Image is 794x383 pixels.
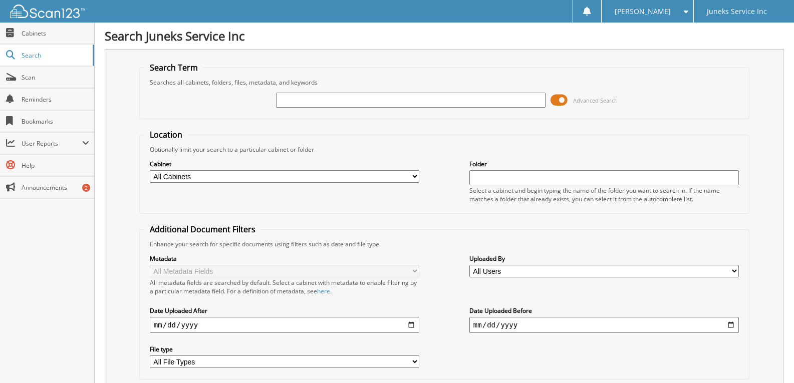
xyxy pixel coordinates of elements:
[469,317,739,333] input: end
[22,161,89,170] span: Help
[22,29,89,38] span: Cabinets
[744,335,794,383] iframe: Chat Widget
[150,306,419,315] label: Date Uploaded After
[707,9,767,15] span: Juneks Service Inc
[150,278,419,295] div: All metadata fields are searched by default. Select a cabinet with metadata to enable filtering b...
[615,9,671,15] span: [PERSON_NAME]
[22,117,89,126] span: Bookmarks
[145,145,744,154] div: Optionally limit your search to a particular cabinet or folder
[150,317,419,333] input: start
[469,160,739,168] label: Folder
[469,186,739,203] div: Select a cabinet and begin typing the name of the folder you want to search in. If the name match...
[150,254,419,263] label: Metadata
[82,184,90,192] div: 2
[10,5,85,18] img: scan123-logo-white.svg
[150,345,419,353] label: File type
[469,254,739,263] label: Uploaded By
[145,62,203,73] legend: Search Term
[573,97,618,104] span: Advanced Search
[22,139,82,148] span: User Reports
[22,183,89,192] span: Announcements
[22,51,88,60] span: Search
[145,224,260,235] legend: Additional Document Filters
[150,160,419,168] label: Cabinet
[145,240,744,248] div: Enhance your search for specific documents using filters such as date and file type.
[22,95,89,104] span: Reminders
[145,78,744,87] div: Searches all cabinets, folders, files, metadata, and keywords
[469,306,739,315] label: Date Uploaded Before
[145,129,187,140] legend: Location
[317,287,330,295] a: here
[22,73,89,82] span: Scan
[105,28,784,44] h1: Search Juneks Service Inc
